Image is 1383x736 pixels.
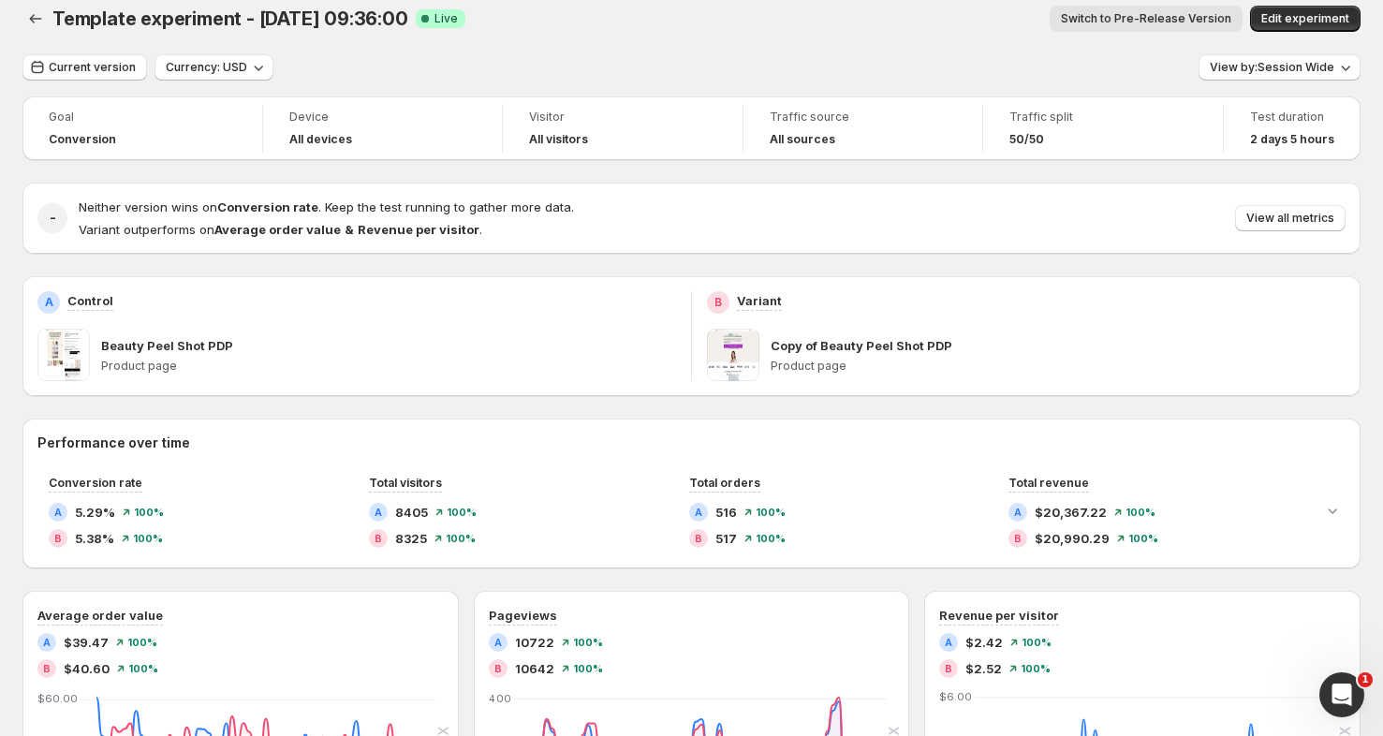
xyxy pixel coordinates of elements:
[1035,503,1107,522] span: $20,367.22
[573,637,603,648] span: 100 %
[1261,11,1349,26] span: Edit experiment
[1246,211,1334,226] span: View all metrics
[756,507,786,518] span: 100 %
[1014,533,1022,544] h2: B
[345,222,354,237] strong: &
[289,132,352,147] h4: All devices
[43,637,51,648] h2: A
[217,199,318,214] strong: Conversion rate
[1061,11,1231,26] span: Switch to Pre-Release Version
[101,336,233,355] p: Beauty Peel Shot PDP
[714,295,722,310] h2: B
[45,295,53,310] h2: A
[1235,205,1346,231] button: View all metrics
[515,659,554,678] span: 10642
[375,533,382,544] h2: B
[770,108,957,149] a: Traffic sourceAll sources
[965,633,1003,652] span: $2.42
[707,329,759,381] img: Copy of Beauty Peel Shot PDP
[494,663,502,674] h2: B
[1022,637,1052,648] span: 100 %
[1021,663,1051,674] span: 100 %
[134,507,164,518] span: 100 %
[695,533,702,544] h2: B
[49,476,142,490] span: Conversion rate
[395,503,428,522] span: 8405
[689,476,760,490] span: Total orders
[75,503,115,522] span: 5.29%
[37,692,78,705] text: $60.00
[494,637,502,648] h2: A
[715,503,737,522] span: 516
[945,663,952,674] h2: B
[1210,60,1334,75] span: View by: Session Wide
[446,533,476,544] span: 100 %
[447,507,477,518] span: 100 %
[515,633,554,652] span: 10722
[529,132,588,147] h4: All visitors
[64,633,109,652] span: $39.47
[79,199,574,214] span: Neither version wins on . Keep the test running to gather more data.
[1250,110,1334,125] span: Test duration
[939,606,1059,625] h3: Revenue per visitor
[1126,507,1155,518] span: 100 %
[1009,132,1044,147] span: 50/50
[770,132,835,147] h4: All sources
[289,110,477,125] span: Device
[939,690,972,703] text: $6.00
[1035,529,1110,548] span: $20,990.29
[64,659,110,678] span: $40.60
[52,7,408,30] span: Template experiment - [DATE] 09:36:00
[1014,507,1022,518] h2: A
[101,359,676,374] p: Product page
[1008,476,1089,490] span: Total revenue
[395,529,427,548] span: 8325
[715,529,737,548] span: 517
[1319,497,1346,523] button: Expand chart
[75,529,114,548] span: 5.38%
[67,291,113,310] p: Control
[358,222,479,237] strong: Revenue per visitor
[489,606,557,625] h3: Pageviews
[771,359,1346,374] p: Product page
[54,533,62,544] h2: B
[489,692,511,705] text: 400
[22,54,147,81] button: Current version
[49,60,136,75] span: Current version
[1050,6,1243,32] button: Switch to Pre-Release Version
[289,108,477,149] a: DeviceAll devices
[770,110,957,125] span: Traffic source
[369,476,442,490] span: Total visitors
[737,291,782,310] p: Variant
[1319,672,1364,717] iframe: Intercom live chat
[1009,108,1197,149] a: Traffic split50/50
[37,606,163,625] h3: Average order value
[1358,672,1373,687] span: 1
[771,336,952,355] p: Copy of Beauty Peel Shot PDP
[1009,110,1197,125] span: Traffic split
[573,663,603,674] span: 100 %
[37,434,1346,452] h2: Performance over time
[43,663,51,674] h2: B
[756,533,786,544] span: 100 %
[37,329,90,381] img: Beauty Peel Shot PDP
[154,54,273,81] button: Currency: USD
[133,533,163,544] span: 100 %
[529,110,716,125] span: Visitor
[128,663,158,674] span: 100 %
[49,108,236,149] a: GoalConversion
[1128,533,1158,544] span: 100 %
[529,108,716,149] a: VisitorAll visitors
[695,507,702,518] h2: A
[50,209,56,228] h2: -
[375,507,382,518] h2: A
[79,222,482,237] span: Variant outperforms on .
[434,11,458,26] span: Live
[945,637,952,648] h2: A
[1250,6,1361,32] button: Edit experiment
[49,132,116,147] span: Conversion
[1250,108,1334,149] a: Test duration2 days 5 hours
[965,659,1002,678] span: $2.52
[127,637,157,648] span: 100 %
[1199,54,1361,81] button: View by:Session Wide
